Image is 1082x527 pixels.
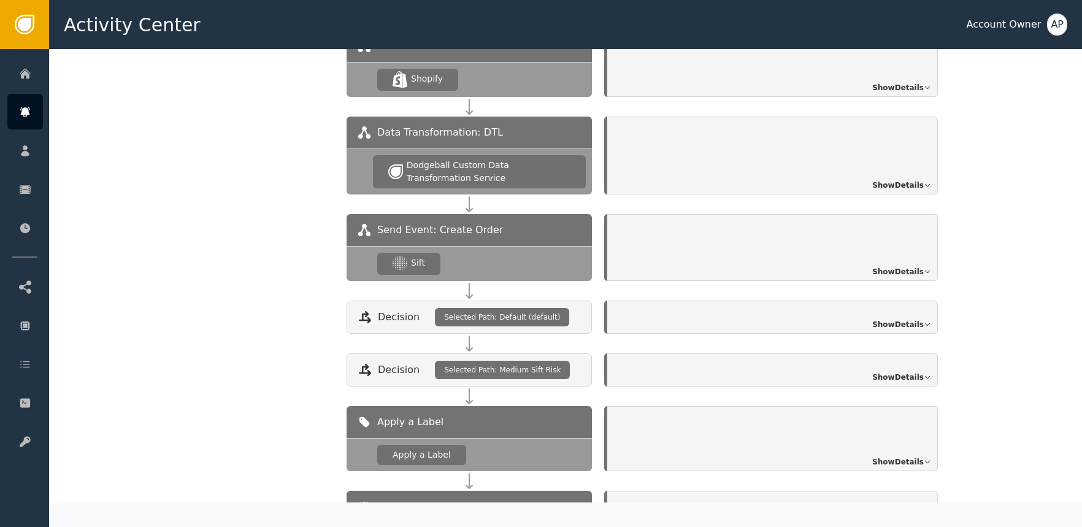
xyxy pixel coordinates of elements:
span: Activity Center [64,11,201,39]
span: Create Alert [377,499,436,514]
span: Apply a Label [377,415,443,429]
div: Sift [411,256,425,269]
div: Shopify [411,72,443,85]
span: Show Details [872,319,924,330]
span: Show Details [872,456,924,467]
span: Selected Path: Medium Sift Risk [444,364,561,375]
span: Selected Path: Default (default) [444,312,560,323]
span: Show Details [872,372,924,383]
button: AP [1047,13,1067,36]
span: Show Details [872,266,924,277]
span: Decision [378,363,420,377]
div: Dodgeball Custom Data Transformation Service [407,159,570,185]
span: Decision [378,310,420,325]
span: Send Event: Create Order [377,223,503,237]
span: Data Transformation: DTL [377,125,503,140]
span: Show Details [872,82,924,93]
div: Apply a Label [377,445,466,465]
span: Show Details [872,180,924,191]
div: Account Owner [966,17,1041,32]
